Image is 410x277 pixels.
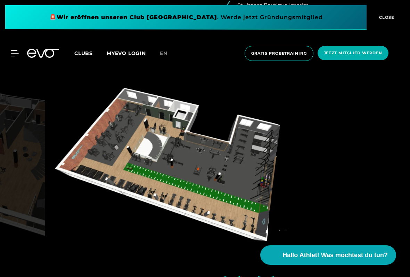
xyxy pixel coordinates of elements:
span: Clubs [74,50,93,56]
a: Clubs [74,50,107,56]
span: en [160,50,167,56]
a: Jetzt Mitglied werden [315,46,391,61]
button: Hallo Athlet! Was möchtest du tun? [260,245,396,265]
span: Gratis Probetraining [251,50,307,56]
a: en [160,49,176,57]
span: Hallo Athlet! Was möchtest du tun? [282,251,388,260]
a: Gratis Probetraining [243,46,315,61]
span: CLOSE [377,14,394,21]
button: CLOSE [367,5,405,30]
a: MYEVO LOGIN [107,50,146,56]
img: evofitness [48,81,299,259]
span: Jetzt Mitglied werden [324,50,382,56]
